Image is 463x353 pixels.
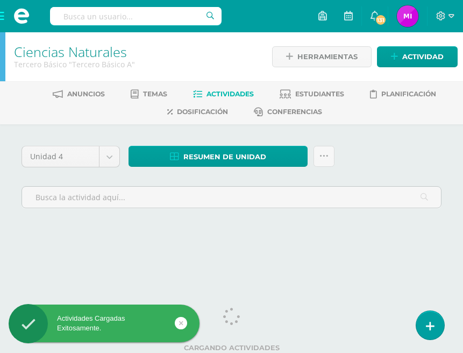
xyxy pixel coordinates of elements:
img: e580cc0eb62752fa762e7f6d173b6223.png [397,5,418,27]
input: Busca la actividad aquí... [22,187,441,208]
span: Conferencias [267,108,322,116]
span: Unidad 4 [30,146,91,167]
a: Actividades [193,86,254,103]
span: Resumen de unidad [183,147,266,167]
div: Actividades Cargadas Exitosamente. [9,314,200,333]
span: 131 [375,14,387,26]
a: Herramientas [272,46,372,67]
a: Resumen de unidad [129,146,308,167]
h1: Ciencias Naturales [14,44,258,59]
span: Estudiantes [295,90,344,98]
a: Estudiantes [280,86,344,103]
span: Actividades [206,90,254,98]
span: Planificación [381,90,436,98]
span: Anuncios [67,90,105,98]
a: Actividad [377,46,458,67]
label: Cargando actividades [22,344,441,352]
span: Actividad [402,47,444,67]
a: Ciencias Naturales [14,43,127,61]
a: Planificación [370,86,436,103]
span: Temas [143,90,167,98]
a: Anuncios [53,86,105,103]
div: Tercero Básico 'Tercero Básico A' [14,59,258,69]
a: Temas [131,86,167,103]
input: Busca un usuario... [50,7,222,25]
a: Conferencias [254,103,322,121]
a: Unidad 4 [22,146,119,167]
a: Dosificación [167,103,228,121]
span: Herramientas [297,47,358,67]
span: Dosificación [177,108,228,116]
